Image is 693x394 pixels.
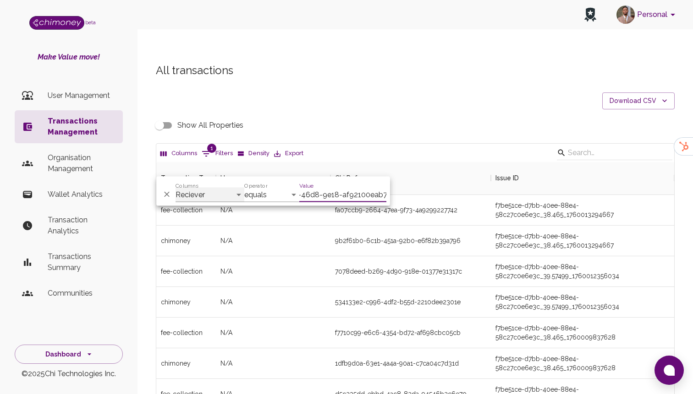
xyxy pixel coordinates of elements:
[335,162,357,194] div: Chi Ref
[48,251,115,273] p: Transactions Summary
[48,189,115,200] p: Wallet Analytics
[335,297,461,307] div: 534133e2-c996-4df2-b55d-2210dee2301e
[495,354,670,372] div: f7be51ce-d7bb-40ee-88e4-58c27c0e6e3c_38.465_1760009837628
[158,146,199,161] button: Select columns
[616,5,635,24] img: avatar
[207,144,216,153] span: 1
[299,188,386,202] input: Filter value
[156,287,216,318] div: chimoney
[48,116,115,138] p: Transactions Management
[220,359,232,368] span: N/A
[161,162,215,194] div: Transaction Type
[495,324,670,342] div: f7be51ce-d7bb-40ee-88e4-58c27c0e6e3c_38.465_1760009837628
[156,318,216,348] div: fee-collection
[613,3,682,27] button: account of current user
[244,182,267,189] label: Operator
[495,232,670,250] div: f7be51ce-d7bb-40ee-88e4-58c27c0e6e3c_38.465_1760013294667
[160,188,174,201] button: Delete
[335,359,459,368] div: 1dfb9d0a-63e1-4a4a-90a1-c7ca04c7d31d
[220,162,252,194] div: Username
[48,288,115,299] p: Communities
[220,267,232,276] span: N/A
[495,201,670,219] div: f7be51ce-d7bb-40ee-88e4-58c27c0e6e3c_38.465_1760013294667
[220,328,232,337] span: N/A
[29,16,84,30] img: Logo
[176,182,198,189] label: Columns
[335,267,462,276] div: 7078deed-b269-4d90-918e-01377e31317c
[495,293,670,311] div: f7be51ce-d7bb-40ee-88e4-58c27c0e6e3c_39.57499_1760012356034
[491,162,674,194] div: Issue ID
[335,236,461,245] div: 9b2f61b0-6c1b-451a-92b0-e6f82b39a796
[156,195,216,226] div: fee-collection
[216,162,330,194] div: Username
[156,256,216,287] div: fee-collection
[272,146,306,161] button: Export
[335,328,461,337] div: f7710c99-e6c6-4354-bd72-af698cbc05cb
[85,20,96,25] span: beta
[654,356,684,385] button: Open chat window
[299,182,313,189] label: Value
[220,205,232,215] span: N/A
[220,297,232,307] span: N/A
[48,90,115,101] p: User Management
[156,348,216,379] div: chimoney
[495,162,519,194] div: Issue ID
[330,162,491,194] div: Chi Ref
[48,215,115,237] p: Transaction Analytics
[220,236,232,245] span: N/A
[156,63,675,78] h5: All transactions
[15,345,123,364] button: Dashboard
[235,146,272,161] button: Density
[568,146,659,160] input: Search…
[495,262,670,281] div: f7be51ce-d7bb-40ee-88e4-58c27c0e6e3c_39.57499_1760012356034
[177,120,243,131] span: Show All Properties
[48,152,115,174] p: Organisation Management
[199,146,235,161] button: Show filters
[557,146,672,162] div: Search
[156,226,216,256] div: chimoney
[156,162,216,194] div: Transaction Type
[335,205,457,215] div: fa07ccb9-2664-47ea-9f73-4a9299227742
[602,92,675,109] button: Download CSV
